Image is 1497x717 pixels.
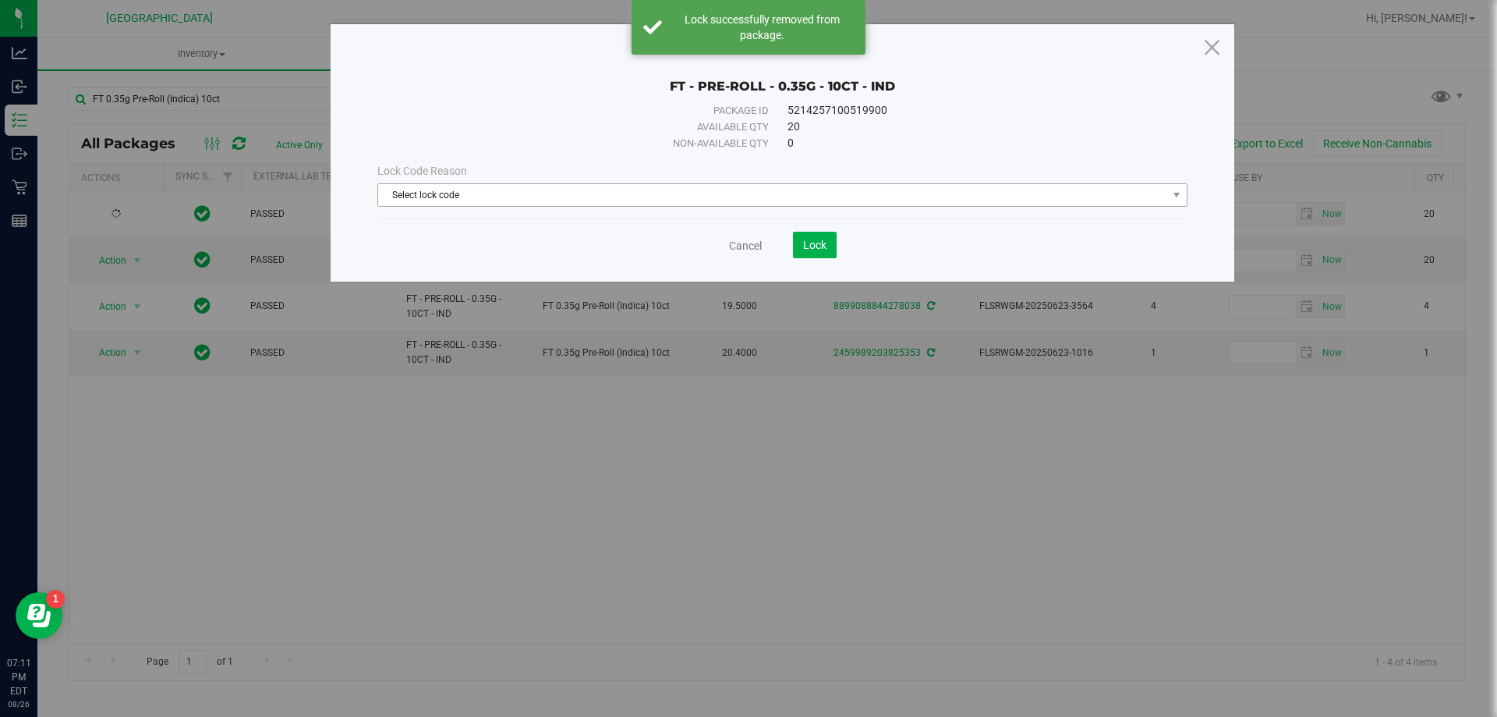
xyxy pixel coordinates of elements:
[412,103,769,119] div: Package ID
[803,239,826,251] span: Lock
[671,12,854,43] div: Lock successfully removed from package.
[412,136,769,151] div: Non-available qty
[787,119,1152,135] div: 20
[412,119,769,135] div: Available qty
[793,232,837,258] button: Lock
[787,102,1152,119] div: 5214257100519900
[729,238,762,254] a: Cancel
[16,592,62,639] iframe: Resource center
[377,55,1187,94] div: FT - PRE-ROLL - 0.35G - 10CT - IND
[46,590,65,609] iframe: Resource center unread badge
[378,184,1167,206] span: Select lock code
[1167,184,1187,206] span: select
[377,165,467,177] span: Lock Code Reason
[787,135,1152,151] div: 0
